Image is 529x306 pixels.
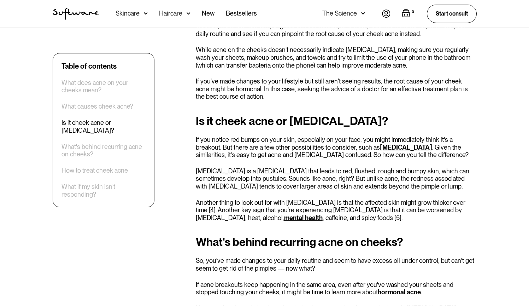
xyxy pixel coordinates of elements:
[284,214,323,221] a: mental health
[196,257,477,272] p: So, you've made changes to your daily routine and seem to have excess oil under control, but can'...
[144,10,148,17] img: arrow down
[402,9,416,19] a: Open empty cart
[427,5,477,23] a: Start consult
[361,10,365,17] img: arrow down
[116,10,140,17] div: Skincare
[196,77,477,100] p: If you've made changes to your lifestyle but still aren't seeing results, the root cause of your ...
[196,281,477,296] p: If acne breakouts keep happening in the same area, even after you've washed your sheets and stopp...
[61,79,146,94] a: What does acne on your cheeks mean?
[196,236,477,248] h2: What's behind recurring acne on cheeks?
[378,288,421,296] a: hormonal acne
[196,167,477,190] p: [MEDICAL_DATA] is a [MEDICAL_DATA] that leads to red, flushed, rough and bumpy skin, which can so...
[61,119,146,134] a: Is it cheek acne or [MEDICAL_DATA]?
[61,103,133,111] a: What causes cheek acne?
[53,8,99,20] a: home
[61,183,146,198] a: What if my skin isn't responding?
[187,10,190,17] img: arrow down
[322,10,357,17] div: The Science
[61,143,146,158] a: What's behind recurring acne on cheeks?
[196,136,477,159] p: If you notice red bumps on your skin, especially on your face, you might immediately think it's a...
[159,10,182,17] div: Haircare
[53,8,99,20] img: Software Logo
[61,167,128,175] a: How to treat cheek acne
[410,9,416,15] div: 0
[196,46,477,69] p: While acne on the cheeks doesn't necessarily indicate [MEDICAL_DATA], making sure you regularly w...
[196,199,477,222] p: Another thing to look out for with [MEDICAL_DATA] is that the affected skin might grow thicker ov...
[196,115,477,127] h2: Is it cheek acne or [MEDICAL_DATA]?
[61,62,117,70] div: Table of contents
[380,144,432,151] a: [MEDICAL_DATA]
